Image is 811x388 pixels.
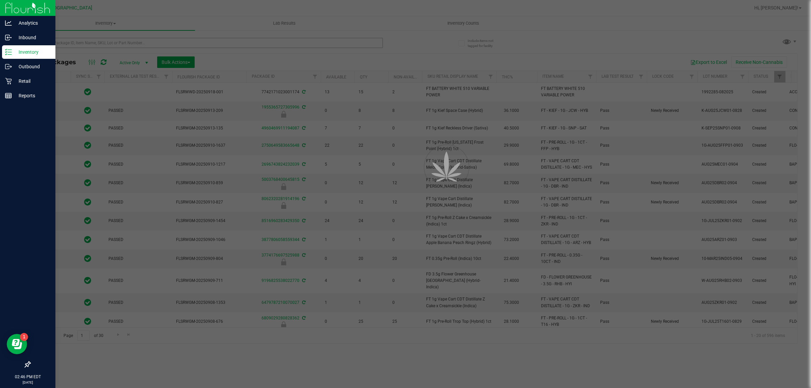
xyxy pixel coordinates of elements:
[12,33,52,42] p: Inbound
[12,48,52,56] p: Inventory
[5,20,12,26] inline-svg: Analytics
[5,63,12,70] inline-svg: Outbound
[20,333,28,341] iframe: Resource center unread badge
[3,374,52,380] p: 02:46 PM EDT
[12,77,52,85] p: Retail
[12,19,52,27] p: Analytics
[12,92,52,100] p: Reports
[5,78,12,84] inline-svg: Retail
[5,92,12,99] inline-svg: Reports
[7,334,27,354] iframe: Resource center
[5,49,12,55] inline-svg: Inventory
[5,34,12,41] inline-svg: Inbound
[3,380,52,385] p: [DATE]
[12,63,52,71] p: Outbound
